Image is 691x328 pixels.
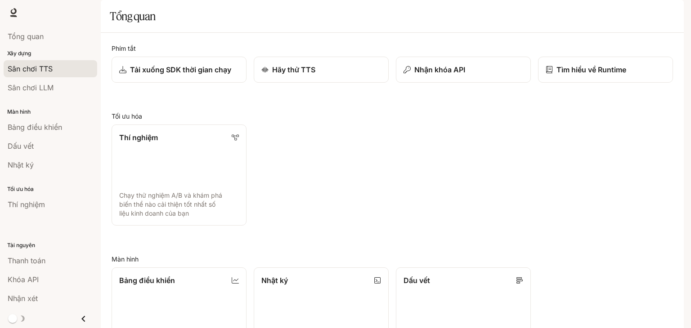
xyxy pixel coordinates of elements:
font: Phím tắt [112,44,136,52]
font: Nhật ký [261,276,288,285]
a: Tìm hiểu về Runtime [538,57,673,83]
a: Thí nghiệmChạy thử nghiệm A/B và khám phá biến thể nào cải thiện tốt nhất số liệu kinh doanh của bạn [112,124,247,226]
font: Tổng quan [110,9,156,23]
a: Hãy thử TTS [254,57,389,83]
font: Chạy thử nghiệm A/B và khám phá biến thể nào cải thiện tốt nhất số liệu kinh doanh của bạn [119,191,222,217]
font: Tối ưu hóa [112,112,142,120]
a: Tải xuống SDK thời gian chạy [112,57,247,83]
button: Nhận khóa API [396,57,531,83]
font: Tìm hiểu về Runtime [556,65,626,74]
font: Nhận khóa API [414,65,465,74]
font: Hãy thử TTS [272,65,315,74]
font: Thí nghiệm [119,133,158,142]
font: Bảng điều khiển [119,276,175,285]
font: Màn hình [112,255,139,263]
font: Dấu vết [404,276,430,285]
font: Tải xuống SDK thời gian chạy [130,65,231,74]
